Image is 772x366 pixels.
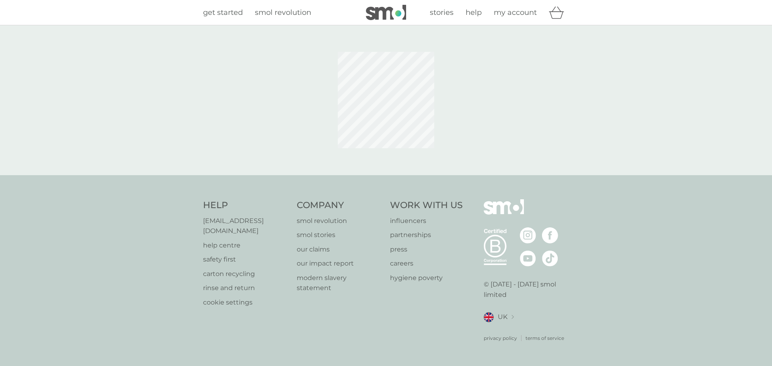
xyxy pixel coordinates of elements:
[203,7,243,18] a: get started
[390,273,463,283] a: hygiene poverty
[203,254,289,265] a: safety first
[297,216,382,226] a: smol revolution
[203,269,289,279] a: carton recycling
[203,297,289,308] a: cookie settings
[494,7,537,18] a: my account
[430,7,454,18] a: stories
[520,250,536,266] img: visit the smol Youtube page
[390,258,463,269] a: careers
[498,312,507,322] span: UK
[494,8,537,17] span: my account
[203,240,289,251] a: help centre
[466,8,482,17] span: help
[203,8,243,17] span: get started
[511,315,514,319] img: select a new location
[390,216,463,226] a: influencers
[255,8,311,17] span: smol revolution
[297,199,382,212] h4: Company
[297,258,382,269] a: our impact report
[390,244,463,255] a: press
[255,7,311,18] a: smol revolution
[430,8,454,17] span: stories
[390,199,463,212] h4: Work With Us
[297,273,382,293] a: modern slavery statement
[366,5,406,20] img: smol
[484,312,494,322] img: UK flag
[549,4,569,20] div: basket
[520,227,536,243] img: visit the smol Instagram page
[484,199,524,227] img: smol
[542,227,558,243] img: visit the smol Facebook page
[297,230,382,240] a: smol stories
[484,334,517,342] a: privacy policy
[203,199,289,212] h4: Help
[484,279,569,300] p: © [DATE] - [DATE] smol limited
[297,244,382,255] a: our claims
[390,230,463,240] a: partnerships
[203,283,289,293] a: rinse and return
[203,216,289,236] a: [EMAIL_ADDRESS][DOMAIN_NAME]
[542,250,558,266] img: visit the smol Tiktok page
[466,7,482,18] a: help
[526,334,564,342] a: terms of service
